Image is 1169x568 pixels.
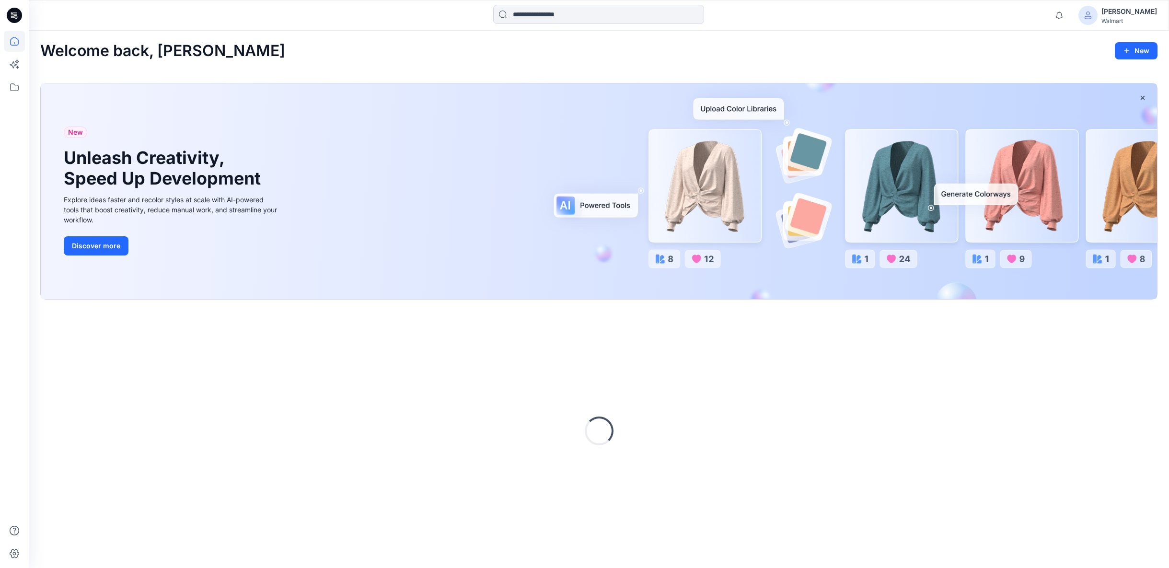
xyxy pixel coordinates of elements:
[64,236,279,255] a: Discover more
[64,195,279,225] div: Explore ideas faster and recolor styles at scale with AI-powered tools that boost creativity, red...
[68,127,83,138] span: New
[64,236,128,255] button: Discover more
[40,42,285,60] h2: Welcome back, [PERSON_NAME]
[1101,17,1157,24] div: Walmart
[1084,12,1092,19] svg: avatar
[1101,6,1157,17] div: [PERSON_NAME]
[64,148,265,189] h1: Unleash Creativity, Speed Up Development
[1115,42,1157,59] button: New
